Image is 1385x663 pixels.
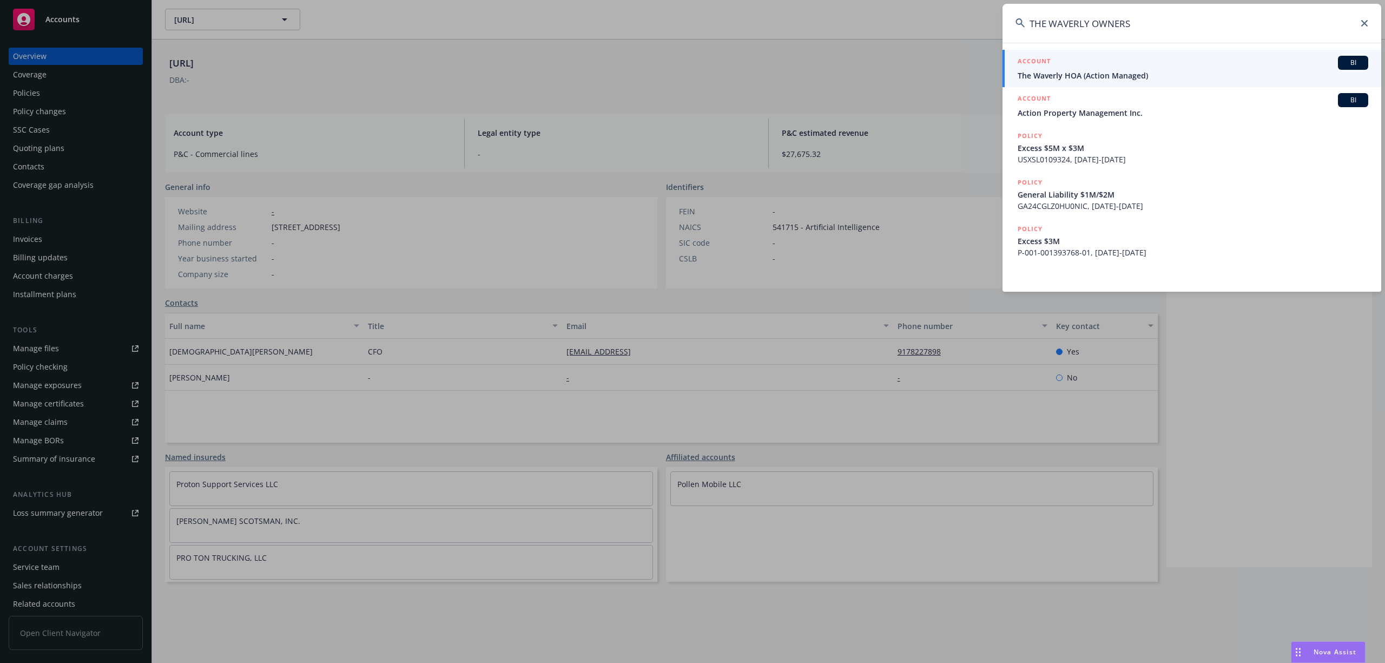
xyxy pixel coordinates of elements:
[1018,177,1043,188] h5: POLICY
[1018,235,1368,247] span: Excess $3M
[1018,70,1368,81] span: The Waverly HOA (Action Managed)
[1018,154,1368,165] span: USXSL0109324, [DATE]-[DATE]
[1018,93,1051,106] h5: ACCOUNT
[1003,171,1381,218] a: POLICYGeneral Liability $1M/$2MGA24CGLZ0HU0NIC, [DATE]-[DATE]
[1018,224,1043,234] h5: POLICY
[1291,641,1366,663] button: Nova Assist
[1018,189,1368,200] span: General Liability $1M/$2M
[1018,247,1368,258] span: P-001-001393768-01, [DATE]-[DATE]
[1018,56,1051,69] h5: ACCOUNT
[1342,95,1364,105] span: BI
[1003,87,1381,124] a: ACCOUNTBIAction Property Management Inc.
[1003,4,1381,43] input: Search...
[1314,647,1356,657] span: Nova Assist
[1003,124,1381,171] a: POLICYExcess $5M x $3MUSXSL0109324, [DATE]-[DATE]
[1291,642,1305,662] div: Drag to move
[1018,107,1368,119] span: Action Property Management Inc.
[1342,58,1364,68] span: BI
[1018,142,1368,154] span: Excess $5M x $3M
[1003,218,1381,264] a: POLICYExcess $3MP-001-001393768-01, [DATE]-[DATE]
[1018,200,1368,212] span: GA24CGLZ0HU0NIC, [DATE]-[DATE]
[1003,50,1381,87] a: ACCOUNTBIThe Waverly HOA (Action Managed)
[1018,130,1043,141] h5: POLICY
